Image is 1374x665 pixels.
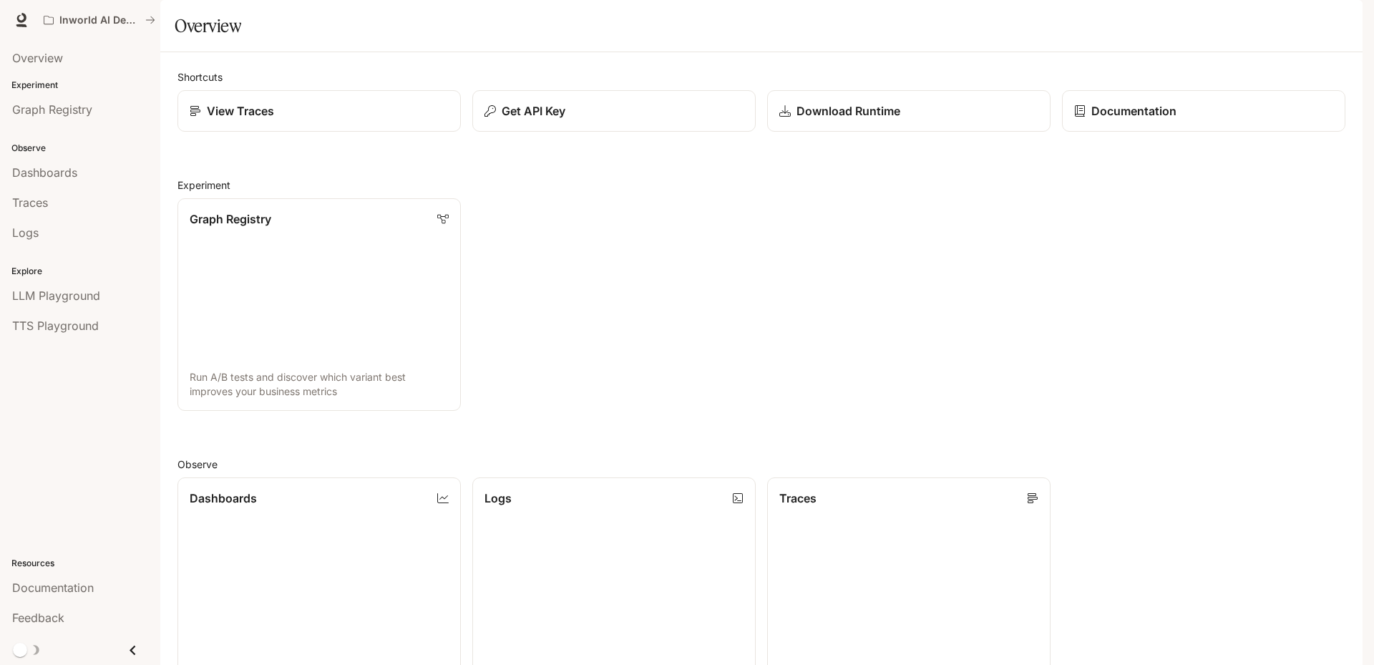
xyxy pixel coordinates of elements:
[767,90,1051,132] a: Download Runtime
[177,457,1345,472] h2: Observe
[1091,102,1176,120] p: Documentation
[177,69,1345,84] h2: Shortcuts
[177,90,461,132] a: View Traces
[37,6,162,34] button: All workspaces
[175,11,241,40] h1: Overview
[779,490,817,507] p: Traces
[177,198,461,411] a: Graph RegistryRun A/B tests and discover which variant best improves your business metrics
[207,102,274,120] p: View Traces
[177,178,1345,193] h2: Experiment
[59,14,140,26] p: Inworld AI Demos
[484,490,512,507] p: Logs
[502,102,565,120] p: Get API Key
[190,490,257,507] p: Dashboards
[190,210,271,228] p: Graph Registry
[472,90,756,132] button: Get API Key
[1062,90,1345,132] a: Documentation
[796,102,900,120] p: Download Runtime
[190,370,449,399] p: Run A/B tests and discover which variant best improves your business metrics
